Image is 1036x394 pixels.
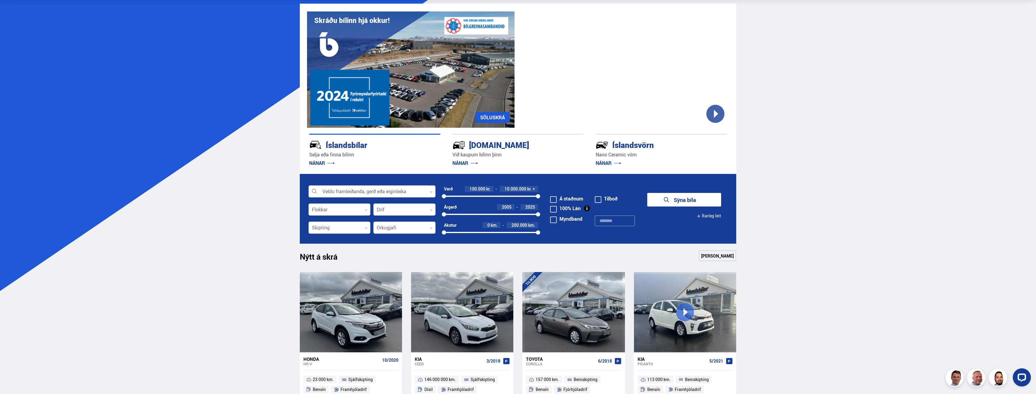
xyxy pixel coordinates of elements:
[563,386,587,393] span: Fjórhjóladrif
[598,359,612,364] span: 6/2018
[968,370,986,388] img: siFngHWaQ9KaOqBr.png
[536,376,559,383] span: 157 000 km.
[946,370,965,388] img: FbJEzSuNWCJXmdc-.webp
[452,139,465,151] img: tr5P-W3DuiFaO7aO.svg
[505,186,526,192] span: 10.000.000
[309,151,440,158] p: Selja eða finna bílinn
[309,139,322,151] img: JRvxyua_JYH6wB4c.svg
[526,362,595,366] div: Corolla
[596,139,608,151] img: -Svtn6bYgwAsiwNX.svg
[300,252,348,265] h1: Nýtt á skrá
[709,359,723,364] span: 5/2021
[452,160,478,166] a: NÁNAR
[512,222,527,228] span: 200.000
[415,356,484,362] div: Kia
[491,223,498,228] span: km.
[526,356,595,362] div: Toyota
[990,370,1008,388] img: nhp88E3Fdnt1Opn2.png
[314,16,390,24] h1: Skráðu bílinn hjá okkur!
[444,187,453,191] div: Verð
[502,204,512,210] span: 2005
[486,359,500,364] span: 3/2018
[424,376,456,383] span: 146 000 000 km.
[647,376,670,383] span: 113 000 km.
[550,206,581,211] label: 100% Lán
[638,362,707,366] div: Picanto
[595,196,618,201] label: Tilboð
[452,139,562,150] div: [DOMAIN_NAME]
[448,386,474,393] span: Framhjóladrif
[596,160,621,166] a: NÁNAR
[452,151,584,158] p: Við kaupum bílinn þinn
[475,112,510,123] a: SÖLUSKRÁ
[424,386,433,393] span: Dísil
[536,386,549,393] span: Bensín
[309,139,419,150] div: Íslandsbílar
[525,204,535,210] span: 2025
[415,362,484,366] div: Ceed
[675,386,701,393] span: Framhjóladrif
[313,376,334,383] span: 23 000 km.
[348,376,373,383] span: Sjálfskipting
[486,187,491,191] span: kr.
[533,187,535,191] span: +
[638,356,707,362] div: Kia
[550,216,582,221] label: Myndband
[313,386,326,393] span: Bensín
[303,362,380,366] div: HR-V
[528,223,535,228] span: km.
[303,356,380,362] div: Honda
[487,222,490,228] span: 0
[596,139,705,150] div: Íslandsvörn
[596,151,727,158] p: Nano Ceramic vörn
[470,186,485,192] span: 100.000
[444,205,457,210] div: Árgerð
[647,193,721,207] button: Sýna bíla
[470,376,495,383] span: Sjálfskipting
[697,209,721,223] button: Ítarleg leit
[444,223,457,228] div: Akstur
[699,250,736,261] a: [PERSON_NAME]
[647,386,660,393] span: Bensín
[307,11,515,128] img: eKx6w-_Home_640_.png
[1008,366,1033,391] iframe: LiveChat chat widget
[341,386,367,393] span: Framhjóladrif
[527,187,532,191] span: kr.
[550,196,583,201] label: Á staðnum
[685,376,709,383] span: Beinskipting
[309,160,335,166] a: NÁNAR
[382,358,398,363] span: 10/2020
[574,376,597,383] span: Beinskipting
